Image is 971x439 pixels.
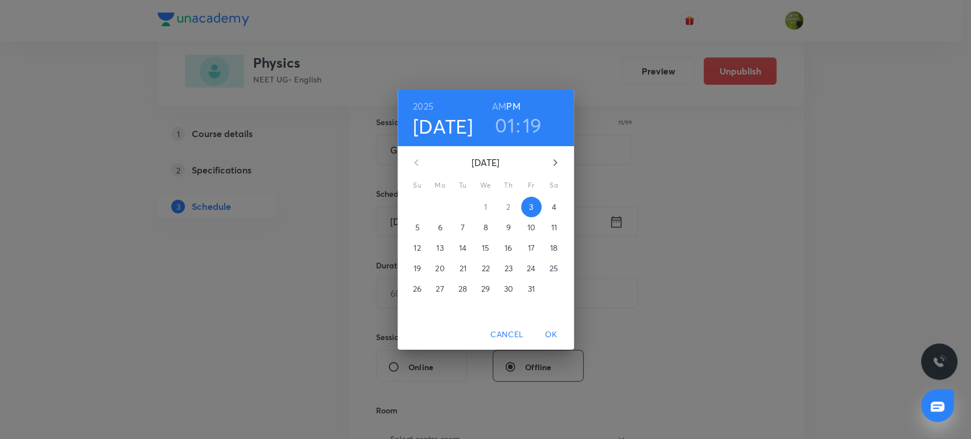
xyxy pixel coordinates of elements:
button: 6 [430,217,451,238]
button: 24 [521,258,542,279]
button: 18 [544,238,564,258]
button: 22 [476,258,496,279]
button: 10 [521,217,542,238]
button: 3 [521,197,542,217]
button: 20 [430,258,451,279]
p: [DATE] [430,156,542,169]
p: 24 [527,263,535,274]
button: 9 [498,217,519,238]
span: We [476,180,496,191]
span: Th [498,180,519,191]
p: 10 [527,222,535,233]
button: 11 [544,217,564,238]
span: Tu [453,180,473,191]
p: 15 [482,242,489,254]
button: [DATE] [413,114,473,138]
button: OK [533,324,569,345]
p: 17 [527,242,534,254]
button: 8 [476,217,496,238]
button: 01 [495,113,515,137]
button: AM [492,98,506,114]
span: Cancel [490,328,523,342]
p: 27 [436,283,444,295]
button: 19 [523,113,542,137]
p: 29 [481,283,490,295]
p: 12 [414,242,420,254]
p: 11 [551,222,556,233]
button: 17 [521,238,542,258]
button: 5 [407,217,428,238]
button: 27 [430,279,451,299]
p: 8 [483,222,487,233]
button: 2025 [413,98,433,114]
h3: : [516,113,520,137]
button: 21 [453,258,473,279]
p: 21 [459,263,466,274]
p: 9 [506,222,510,233]
p: 20 [435,263,444,274]
button: Cancel [486,324,528,345]
button: 16 [498,238,519,258]
p: 31 [527,283,534,295]
button: 7 [453,217,473,238]
button: 14 [453,238,473,258]
p: 30 [503,283,513,295]
span: Mo [430,180,451,191]
button: 13 [430,238,451,258]
p: 5 [415,222,419,233]
button: PM [506,98,520,114]
button: 23 [498,258,519,279]
button: 26 [407,279,428,299]
p: 14 [459,242,466,254]
button: 25 [544,258,564,279]
p: 3 [529,201,533,213]
span: Su [407,180,428,191]
p: 19 [414,263,421,274]
p: 7 [461,222,465,233]
p: 18 [550,242,557,254]
p: 23 [504,263,512,274]
button: 12 [407,238,428,258]
p: 13 [436,242,443,254]
p: 25 [549,263,558,274]
button: 31 [521,279,542,299]
span: Fr [521,180,542,191]
button: 4 [544,197,564,217]
span: Sa [544,180,564,191]
p: 16 [505,242,512,254]
p: 28 [458,283,467,295]
p: 6 [437,222,442,233]
button: 19 [407,258,428,279]
button: 29 [476,279,496,299]
p: 22 [481,263,489,274]
button: 15 [476,238,496,258]
p: 4 [551,201,556,213]
button: 28 [453,279,473,299]
p: 26 [413,283,422,295]
button: 30 [498,279,519,299]
span: OK [538,328,565,342]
